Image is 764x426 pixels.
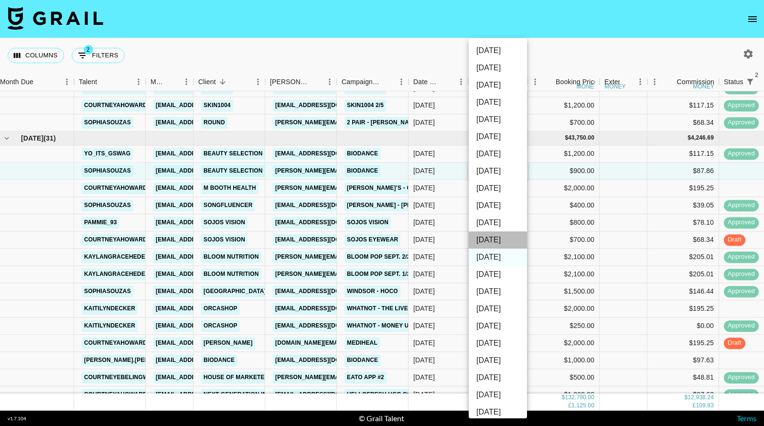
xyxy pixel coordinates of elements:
[469,111,527,128] li: [DATE]
[469,163,527,180] li: [DATE]
[469,386,527,404] li: [DATE]
[469,94,527,111] li: [DATE]
[469,76,527,94] li: [DATE]
[469,369,527,386] li: [DATE]
[469,249,527,266] li: [DATE]
[469,283,527,300] li: [DATE]
[469,197,527,214] li: [DATE]
[469,214,527,231] li: [DATE]
[469,404,527,421] li: [DATE]
[469,180,527,197] li: [DATE]
[469,352,527,369] li: [DATE]
[469,317,527,335] li: [DATE]
[469,128,527,145] li: [DATE]
[469,300,527,317] li: [DATE]
[469,59,527,76] li: [DATE]
[469,145,527,163] li: [DATE]
[469,231,527,249] li: [DATE]
[469,42,527,59] li: [DATE]
[469,335,527,352] li: [DATE]
[469,266,527,283] li: [DATE]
